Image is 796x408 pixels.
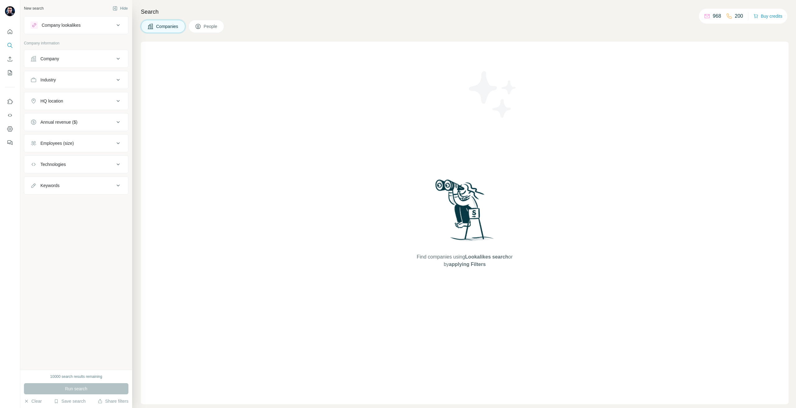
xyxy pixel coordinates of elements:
[40,98,63,104] div: HQ location
[24,6,44,11] div: New search
[40,56,59,62] div: Company
[465,254,508,259] span: Lookalikes search
[5,110,15,121] button: Use Surfe API
[40,182,59,189] div: Keywords
[24,157,128,172] button: Technologies
[5,67,15,78] button: My lists
[24,18,128,33] button: Company lookalikes
[24,40,128,46] p: Company information
[5,26,15,37] button: Quick start
[433,178,497,247] img: Surfe Illustration - Woman searching with binoculars
[40,140,74,146] div: Employees (size)
[5,53,15,65] button: Enrich CSV
[204,23,218,30] span: People
[40,77,56,83] div: Industry
[42,22,81,28] div: Company lookalikes
[54,398,86,404] button: Save search
[141,7,789,16] h4: Search
[5,96,15,107] button: Use Surfe on LinkedIn
[24,178,128,193] button: Keywords
[735,12,743,20] p: 200
[24,94,128,108] button: HQ location
[24,51,128,66] button: Company
[24,136,128,151] button: Employees (size)
[40,161,66,167] div: Technologies
[713,12,721,20] p: 968
[24,72,128,87] button: Industry
[465,66,521,122] img: Surfe Illustration - Stars
[5,137,15,148] button: Feedback
[5,6,15,16] img: Avatar
[5,40,15,51] button: Search
[50,374,102,379] div: 10000 search results remaining
[449,262,486,267] span: applying Filters
[24,115,128,130] button: Annual revenue ($)
[156,23,179,30] span: Companies
[753,12,782,21] button: Buy credits
[40,119,77,125] div: Annual revenue ($)
[415,253,514,268] span: Find companies using or by
[108,4,132,13] button: Hide
[24,398,42,404] button: Clear
[5,123,15,135] button: Dashboard
[98,398,128,404] button: Share filters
